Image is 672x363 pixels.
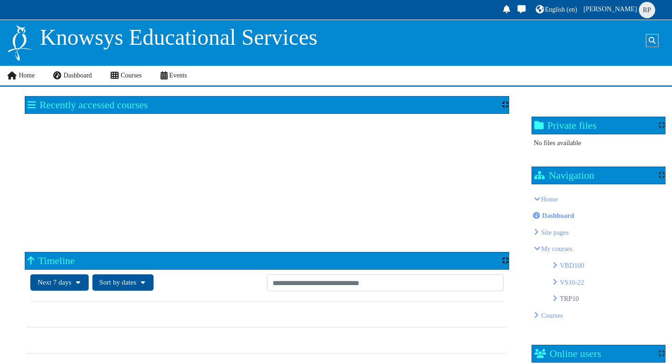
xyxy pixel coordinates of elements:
span: Dashboard [63,72,92,79]
div: No files available [534,139,664,147]
li: VS10-22 [553,276,664,289]
span: Courses [121,72,142,79]
li: Knowsys Educational Services LLC [534,226,664,239]
a: My courses [541,245,573,252]
button: Filter timeline by date [30,274,89,291]
div: Show / hide the block [502,101,509,108]
li: TRP10 [553,292,664,305]
span: Robin Parrish [639,2,655,18]
span: Next 7 days [37,278,71,286]
li: Home [534,193,664,322]
div: Show notification window with no new notifications [500,3,513,17]
nav: Site links [7,66,196,85]
li: My courses [534,242,664,305]
a: Dashboard [44,66,101,85]
li: Dashboard [534,209,664,222]
h2: Private files [534,119,597,131]
h2: Timeline [28,255,75,266]
span: Home [19,72,35,79]
a: Courses [541,312,563,319]
span: Sort by dates [99,278,136,286]
li: VBD100 [553,259,664,272]
li: Courses [534,309,664,322]
span: Events [169,72,187,79]
img: Logo [7,24,33,62]
a: User menu [582,1,658,19]
div: Show / hide the block [658,349,665,357]
a: Events [151,66,196,85]
div: Show / hide the block [658,121,665,129]
span: Dashboard [542,212,574,219]
a: English ‎(en)‎ [534,3,579,17]
a: VS10-22 [560,279,584,286]
a: Courses [101,66,151,85]
button: Sort timeline items [92,274,154,291]
div: Show / hide the block [658,171,665,179]
span: English ‎(en)‎ [545,6,577,13]
h2: Navigation [534,169,595,181]
a: Toggle messaging drawer There are 0 unread conversations [515,3,529,17]
a: TRP10 [560,295,579,302]
p: Knowsys Educational Services [40,24,318,51]
h2: Online users [534,348,602,359]
div: Show / hide the block [502,257,509,264]
a: Dashboard [533,212,574,219]
span: Knowsys Educational Services LLC [541,229,569,236]
a: VBD100 [560,262,584,269]
i: Toggle messaging drawer [517,5,527,13]
span: [PERSON_NAME] [583,5,637,13]
a: Home [541,195,558,203]
h2: Recently accessed courses [28,99,148,111]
